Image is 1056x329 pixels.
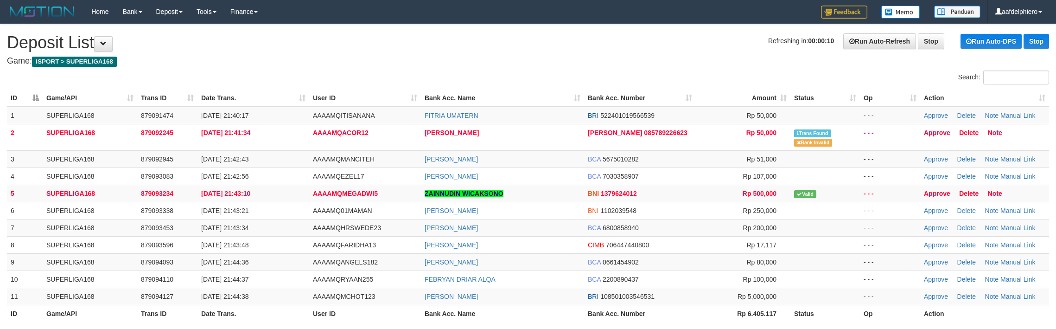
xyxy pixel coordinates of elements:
[201,112,248,119] span: [DATE] 21:40:17
[768,37,834,45] span: Refreshing in:
[43,185,137,202] td: SUPERLIGA168
[43,124,137,150] td: SUPERLIGA168
[600,293,655,300] span: Copy 108501003546531 to clipboard
[425,129,479,136] a: [PERSON_NAME]
[141,129,173,136] span: 879092245
[644,129,687,136] span: Copy 085789226623 to clipboard
[425,224,478,232] a: [PERSON_NAME]
[794,139,832,147] span: Bank is not match
[746,112,776,119] span: Rp 50,000
[924,173,948,180] a: Approve
[603,276,639,283] span: Copy 2200890437 to clipboard
[201,224,248,232] span: [DATE] 21:43:34
[141,276,173,283] span: 879094110
[860,150,920,168] td: - - -
[957,293,976,300] a: Delete
[43,253,137,271] td: SUPERLIGA168
[860,271,920,288] td: - - -
[584,305,696,322] th: Bank Acc. Number
[808,37,834,45] strong: 00:00:10
[425,173,478,180] a: [PERSON_NAME]
[1000,173,1036,180] a: Manual Link
[201,129,250,136] span: [DATE] 21:41:34
[43,236,137,253] td: SUPERLIGA168
[425,190,503,197] a: ZAINNUDIN WICAKSONO
[7,107,43,124] td: 1
[588,155,601,163] span: BCA
[924,276,948,283] a: Approve
[588,276,601,283] span: BCA
[957,207,976,214] a: Delete
[860,288,920,305] td: - - -
[860,202,920,219] td: - - -
[141,112,173,119] span: 879091474
[141,258,173,266] span: 879094093
[985,293,999,300] a: Note
[313,207,372,214] span: AAAAMQ01MAMAN
[860,90,920,107] th: Op: activate to sort column ascending
[1000,224,1036,232] a: Manual Link
[924,258,948,266] a: Approve
[197,305,309,322] th: Date Trans.
[7,202,43,219] td: 6
[985,112,999,119] a: Note
[201,241,248,249] span: [DATE] 21:43:48
[985,207,999,214] a: Note
[7,124,43,150] td: 2
[425,293,478,300] a: [PERSON_NAME]
[313,190,378,197] span: AAAAMQMEGADWI5
[7,236,43,253] td: 8
[588,173,601,180] span: BCA
[924,129,950,136] a: Approve
[313,129,369,136] span: AAAAMQACOR12
[860,305,920,322] th: Op
[743,276,776,283] span: Rp 100,000
[746,155,776,163] span: Rp 51,000
[201,276,248,283] span: [DATE] 21:44:37
[313,173,364,180] span: AAAAMQEZEL17
[860,168,920,185] td: - - -
[957,155,976,163] a: Delete
[7,271,43,288] td: 10
[421,90,584,107] th: Bank Acc. Name: activate to sort column ascending
[746,241,776,249] span: Rp 17,117
[141,155,173,163] span: 879092945
[603,155,639,163] span: Copy 5675010282 to clipboard
[32,57,117,67] span: ISPORT > SUPERLIGA168
[197,90,309,107] th: Date Trans.: activate to sort column ascending
[860,236,920,253] td: - - -
[1000,207,1036,214] a: Manual Link
[588,190,599,197] span: BNI
[201,155,248,163] span: [DATE] 21:42:43
[603,224,639,232] span: Copy 6800858940 to clipboard
[7,185,43,202] td: 5
[957,276,976,283] a: Delete
[988,190,1002,197] a: Note
[43,168,137,185] td: SUPERLIGA168
[924,241,948,249] a: Approve
[746,258,776,266] span: Rp 80,000
[584,90,696,107] th: Bank Acc. Number: activate to sort column ascending
[7,57,1049,66] h4: Game:
[7,219,43,236] td: 7
[920,90,1049,107] th: Action: activate to sort column ascending
[790,305,860,322] th: Status
[141,207,173,214] span: 879093338
[201,293,248,300] span: [DATE] 21:44:38
[201,190,250,197] span: [DATE] 21:43:10
[985,276,999,283] a: Note
[959,190,979,197] a: Delete
[957,258,976,266] a: Delete
[588,112,598,119] span: BRI
[7,288,43,305] td: 11
[1000,276,1036,283] a: Manual Link
[743,173,776,180] span: Rp 107,000
[588,241,604,249] span: CIMB
[141,224,173,232] span: 879093453
[881,6,920,19] img: Button%20Memo.svg
[985,258,999,266] a: Note
[600,207,636,214] span: Copy 1102039548 to clipboard
[957,173,976,180] a: Delete
[313,224,381,232] span: AAAAMQHRSWEDE23
[696,305,790,322] th: Rp 6.405.117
